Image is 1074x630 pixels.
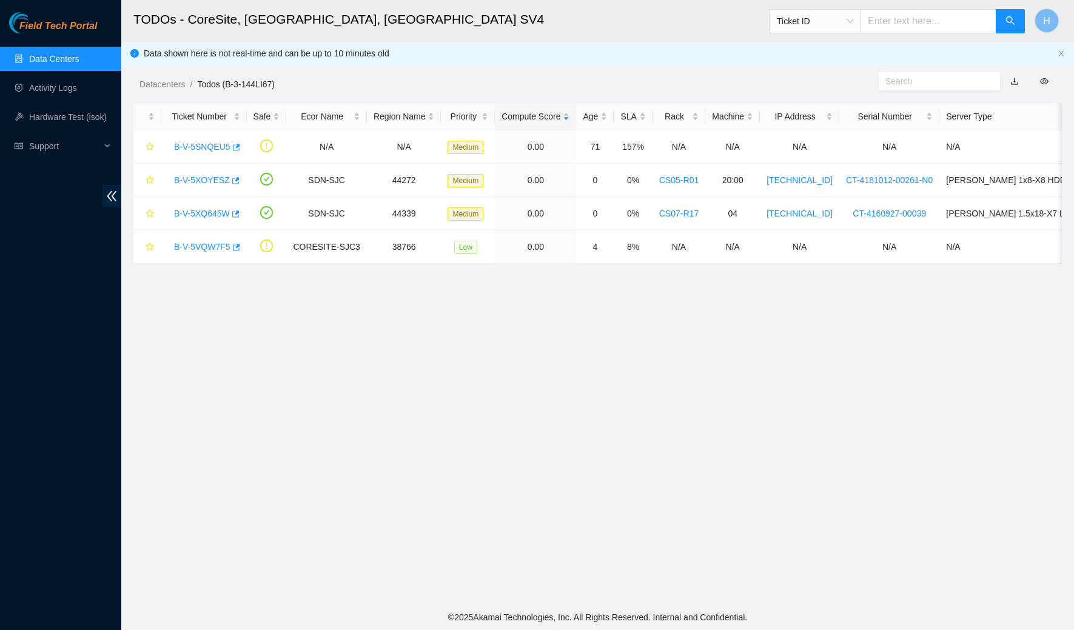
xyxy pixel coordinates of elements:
td: 8% [614,230,652,264]
td: N/A [839,230,939,264]
button: H [1035,8,1059,33]
span: Medium [448,207,483,221]
td: N/A [653,130,705,164]
td: 0 [576,197,614,230]
span: exclamation-circle [260,139,273,152]
span: check-circle [260,173,273,186]
button: download [1001,72,1028,91]
td: 20:00 [705,164,760,197]
td: 38766 [367,230,441,264]
button: star [140,137,155,156]
td: 0 [576,164,614,197]
td: CORESITE-SJC3 [286,230,366,264]
span: Ticket ID [777,12,853,30]
td: N/A [286,130,366,164]
button: star [140,204,155,223]
a: [TECHNICAL_ID] [767,175,833,185]
a: B-V-5XQ645W [174,209,230,218]
td: SDN-SJC [286,197,366,230]
button: search [996,9,1025,33]
img: Akamai Technologies [9,12,61,33]
td: 04 [705,197,760,230]
span: Support [29,134,101,158]
a: CS07-R17 [659,209,699,218]
span: star [146,243,154,252]
button: close [1058,50,1065,58]
a: Akamai TechnologiesField Tech Portal [9,22,97,38]
td: 0.00 [495,164,576,197]
span: close [1058,50,1065,57]
td: N/A [705,230,760,264]
a: download [1010,76,1019,86]
td: N/A [760,230,839,264]
td: N/A [705,130,760,164]
a: B-V-5SNQEU5 [174,142,230,152]
a: Datacenters [139,79,185,89]
span: star [146,176,154,186]
span: H [1043,13,1050,28]
span: Medium [448,141,483,154]
button: star [140,237,155,256]
td: 71 [576,130,614,164]
footer: © 2025 Akamai Technologies, Inc. All Rights Reserved. Internal and Confidential. [121,605,1074,630]
td: SDN-SJC [286,164,366,197]
a: [TECHNICAL_ID] [767,209,833,218]
a: Todos (B-3-144LI67) [197,79,275,89]
td: 0.00 [495,130,576,164]
td: N/A [760,130,839,164]
td: 0% [614,164,652,197]
a: Activity Logs [29,83,77,93]
a: Data Centers [29,54,79,64]
span: read [15,142,23,150]
span: star [146,142,154,152]
a: B-V-5XOYESZ [174,175,230,185]
a: B-V-5VQW7F5 [174,242,230,252]
span: Low [454,241,477,254]
input: Enter text here... [861,9,996,33]
a: CT-4160927-00039 [853,209,926,218]
td: 0.00 [495,197,576,230]
input: Search [885,75,984,88]
a: Hardware Test (isok) [29,112,107,122]
span: Medium [448,174,483,187]
td: N/A [367,130,441,164]
span: exclamation-circle [260,240,273,252]
td: 0% [614,197,652,230]
button: star [140,170,155,190]
span: / [190,79,192,89]
span: eye [1040,77,1049,85]
a: CS05-R01 [659,175,699,185]
span: Field Tech Portal [19,21,97,32]
a: CT-4181012-00261-N0 [846,175,933,185]
span: check-circle [260,206,273,219]
td: 0.00 [495,230,576,264]
td: 44272 [367,164,441,197]
td: N/A [653,230,705,264]
span: star [146,209,154,219]
td: 4 [576,230,614,264]
td: N/A [839,130,939,164]
span: search [1005,16,1015,27]
span: double-left [102,185,121,207]
td: 157% [614,130,652,164]
td: 44339 [367,197,441,230]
